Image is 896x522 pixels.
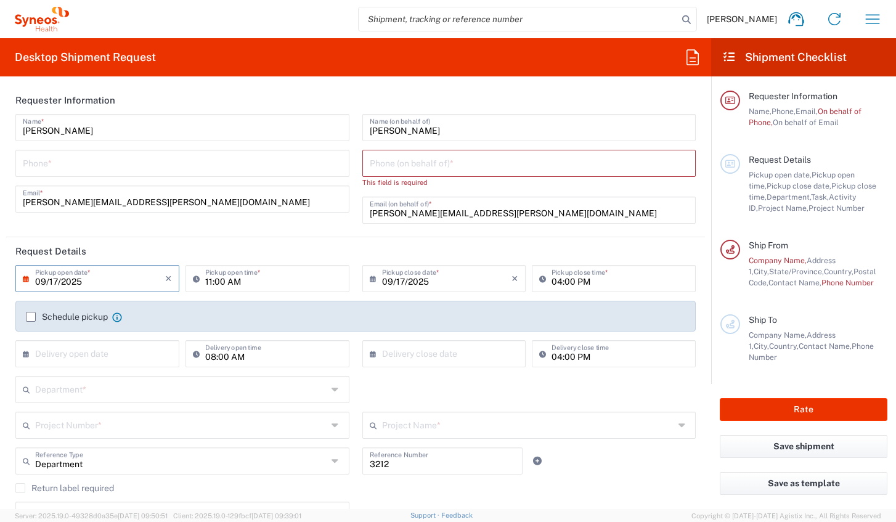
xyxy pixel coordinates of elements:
i: × [511,269,518,288]
span: Country, [769,341,799,351]
span: Request Details [749,155,811,165]
span: Phone Number [821,278,874,287]
span: Company Name, [749,256,807,265]
span: State/Province, [769,267,824,276]
span: Copyright © [DATE]-[DATE] Agistix Inc., All Rights Reserved [691,510,881,521]
button: Save as template [720,472,887,495]
input: Shipment, tracking or reference number [359,7,678,31]
span: [PERSON_NAME] [707,14,777,25]
h2: Requester Information [15,94,115,107]
button: Rate [720,398,887,421]
label: Schedule pickup [26,312,108,322]
h2: Shipment Checklist [722,50,847,65]
span: Ship To [749,315,777,325]
span: Name, [749,107,772,116]
span: [DATE] 09:39:01 [251,512,301,520]
span: Server: 2025.19.0-49328d0a35e [15,512,168,520]
h2: Desktop Shipment Request [15,50,156,65]
span: Pickup close date, [767,181,831,190]
span: Pickup open date, [749,170,812,179]
label: Return label required [15,483,114,493]
a: Support [410,512,441,519]
span: Task, [811,192,829,202]
a: Feedback [441,512,473,519]
button: Save shipment [720,435,887,458]
span: City, [754,341,769,351]
span: Email, [796,107,818,116]
span: [DATE] 09:50:51 [118,512,168,520]
h2: Request Details [15,245,86,258]
span: Project Name, [758,203,808,213]
span: Ship From [749,240,788,250]
span: City, [754,267,769,276]
span: Department, [767,192,811,202]
div: This field is required [362,177,696,188]
span: Country, [824,267,853,276]
a: Add Reference [529,452,546,470]
span: Company Name, [749,330,807,340]
i: × [165,269,172,288]
span: Client: 2025.19.0-129fbcf [173,512,301,520]
span: Requester Information [749,91,837,101]
span: Project Number [808,203,865,213]
span: Phone, [772,107,796,116]
span: Contact Name, [768,278,821,287]
span: Contact Name, [799,341,852,351]
span: On behalf of Email [773,118,839,127]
